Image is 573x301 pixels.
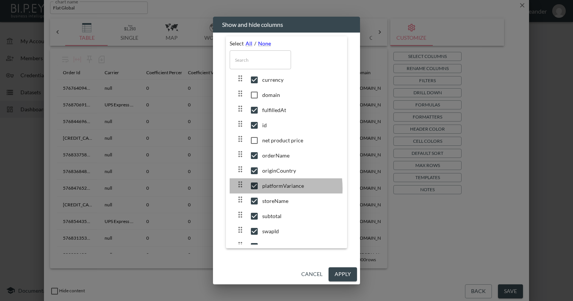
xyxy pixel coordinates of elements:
[230,209,343,224] div: subtotalsubtotal
[230,72,343,87] div: currencycurrency
[230,224,343,239] div: swapIdswapId
[230,118,343,133] div: idid
[262,76,337,84] span: currency
[262,91,337,99] span: domain
[262,197,337,205] span: storeName
[246,40,252,47] a: All
[262,167,337,175] span: originCountry
[262,152,337,159] span: orderName
[230,193,343,209] div: storeNamestoreName
[230,50,291,69] input: Search
[262,243,337,250] span: taxStrategy
[213,17,360,33] h2: Show and hide columns
[230,103,343,118] div: fulfilledAtfulfilledAt
[329,267,357,281] button: Apply
[230,133,343,148] div: net product price
[230,239,343,254] div: taxStrategytaxStrategy
[258,40,271,47] a: None
[230,163,343,178] div: originCountryoriginCountry
[230,40,244,47] span: Select
[262,212,337,220] span: subtotal
[230,87,343,103] div: domaindomain
[298,267,326,281] button: Cancel
[254,40,256,47] span: /
[230,178,343,193] div: platformVarianceplatformVariance
[262,122,337,129] span: id
[262,182,337,190] span: platformVariance
[262,106,337,114] span: fulfilledAt
[262,228,337,235] span: swapId
[262,137,337,144] span: net product price
[230,148,343,163] div: orderNameorderName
